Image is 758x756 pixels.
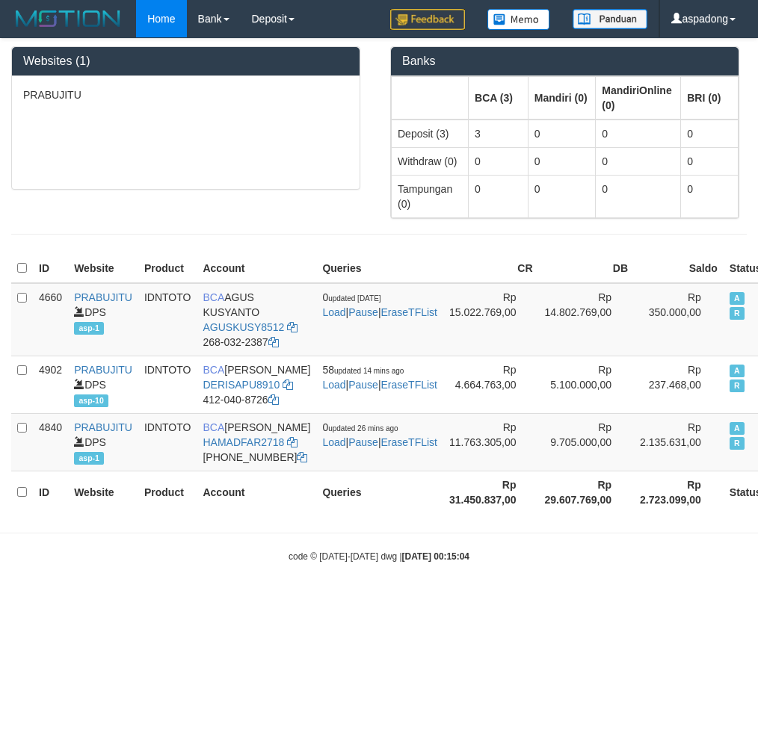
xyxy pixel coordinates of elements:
[322,364,404,376] span: 58
[402,551,469,562] strong: [DATE] 00:15:04
[33,283,68,356] td: 4660
[68,471,138,513] th: Website
[730,379,745,392] span: Running
[197,413,316,471] td: [PERSON_NAME] [PHONE_NUMBER]
[203,421,224,433] span: BCA
[539,356,635,413] td: Rp 5.100.000,00
[322,306,345,318] a: Load
[297,451,307,463] a: Copy 8692652125 to clipboard
[539,413,635,471] td: Rp 9.705.000,00
[11,7,125,30] img: MOTION_logo.png
[634,471,724,513] th: Rp 2.723.099,00
[287,321,298,333] a: Copy AGUSKUSY8512 to clipboard
[469,76,529,120] th: Group: activate to sort column ascending
[381,379,437,391] a: EraseTFList
[443,356,539,413] td: Rp 4.664.763,00
[322,291,437,318] span: | |
[316,471,443,513] th: Queries
[596,175,681,217] td: 0
[539,254,635,283] th: DB
[634,356,724,413] td: Rp 237.468,00
[74,452,104,465] span: asp-1
[322,436,345,448] a: Load
[634,254,724,283] th: Saldo
[681,76,739,120] th: Group: activate to sort column ascending
[730,307,745,320] span: Running
[138,413,197,471] td: IDNTOTO
[596,120,681,148] td: 0
[322,291,380,303] span: 0
[528,76,596,120] th: Group: activate to sort column ascending
[681,147,739,175] td: 0
[381,306,437,318] a: EraseTFList
[392,76,469,120] th: Group: activate to sort column ascending
[74,364,132,376] a: PRABUJITU
[348,379,378,391] a: Pause
[334,367,404,375] span: updated 14 mins ago
[197,283,316,356] td: AGUS KUSYANTO 268-032-2387
[322,421,398,433] span: 0
[730,292,745,305] span: Active
[74,322,104,335] span: asp-1
[528,147,596,175] td: 0
[287,436,298,448] a: Copy HAMADFAR2718 to clipboard
[322,364,437,391] span: | |
[443,254,539,283] th: CR
[33,254,68,283] th: ID
[33,413,68,471] td: 4840
[197,254,316,283] th: Account
[138,254,197,283] th: Product
[322,421,437,448] span: | |
[74,421,132,433] a: PRABUJITU
[469,120,529,148] td: 3
[289,551,469,562] small: code © [DATE]-[DATE] dwg |
[487,9,550,30] img: Button%20Memo.svg
[528,120,596,148] td: 0
[268,336,279,348] a: Copy 2680322387 to clipboard
[596,76,681,120] th: Group: activate to sort column ascending
[268,394,279,406] a: Copy 4120408726 to clipboard
[203,379,280,391] a: DERISAPU8910
[68,254,138,283] th: Website
[23,55,348,68] h3: Websites (1)
[730,422,745,435] span: Active
[197,356,316,413] td: [PERSON_NAME] 412-040-8726
[68,413,138,471] td: DPS
[681,175,739,217] td: 0
[469,147,529,175] td: 0
[539,283,635,356] td: Rp 14.802.769,00
[322,379,345,391] a: Load
[138,471,197,513] th: Product
[203,291,224,303] span: BCA
[596,147,681,175] td: 0
[283,379,293,391] a: Copy DERISAPU8910 to clipboard
[443,283,539,356] td: Rp 15.022.769,00
[634,283,724,356] td: Rp 350.000,00
[443,471,539,513] th: Rp 31.450.837,00
[328,294,380,303] span: updated [DATE]
[392,120,469,148] td: Deposit (3)
[348,436,378,448] a: Pause
[402,55,727,68] h3: Banks
[469,175,529,217] td: 0
[348,306,378,318] a: Pause
[443,413,539,471] td: Rp 11.763.305,00
[203,364,224,376] span: BCA
[528,175,596,217] td: 0
[390,9,465,30] img: Feedback.jpg
[23,87,348,102] p: PRABUJITU
[74,394,108,407] span: asp-10
[316,254,443,283] th: Queries
[392,147,469,175] td: Withdraw (0)
[573,9,647,29] img: panduan.png
[681,120,739,148] td: 0
[730,365,745,377] span: Active
[328,424,398,433] span: updated 26 mins ago
[33,356,68,413] td: 4902
[634,413,724,471] td: Rp 2.135.631,00
[33,471,68,513] th: ID
[730,437,745,450] span: Running
[74,291,132,303] a: PRABUJITU
[138,356,197,413] td: IDNTOTO
[68,283,138,356] td: DPS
